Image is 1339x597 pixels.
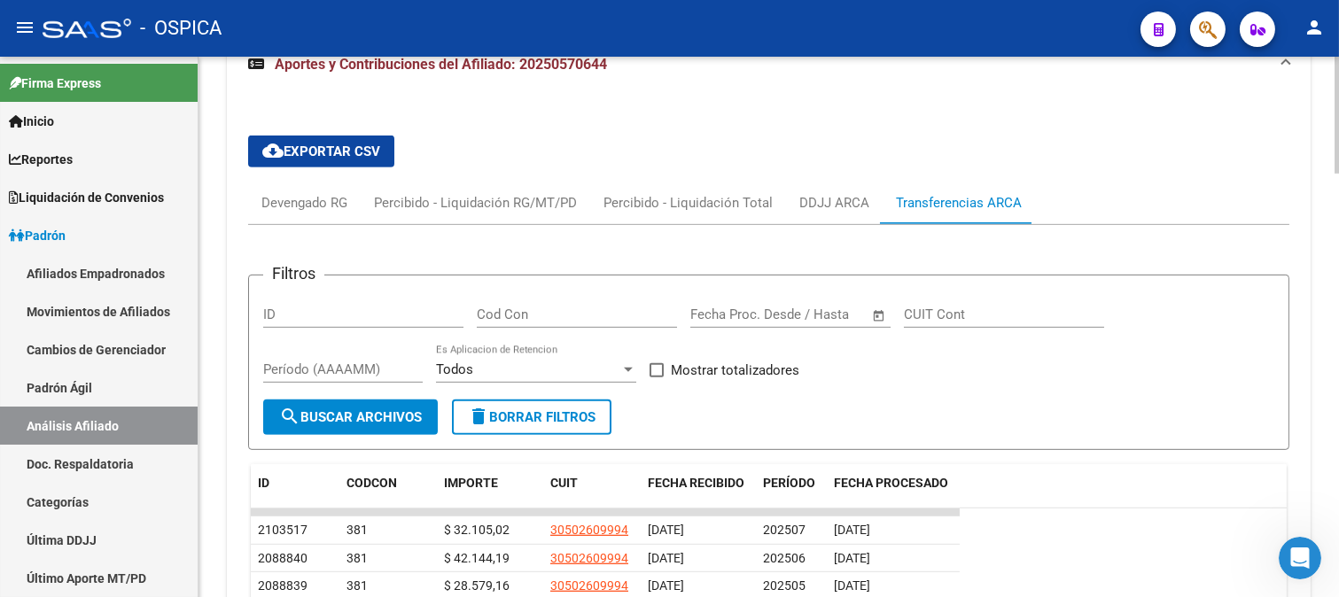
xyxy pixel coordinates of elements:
[444,551,510,565] span: $ 42.144,19
[799,193,869,213] div: DDJJ ARCA
[346,551,368,565] span: 381
[763,551,806,565] span: 202506
[896,193,1022,213] div: Transferencias ARCA
[437,464,543,523] datatable-header-cell: IMPORTE
[258,523,308,537] span: 2103517
[671,360,799,381] span: Mostrar totalizadores
[834,578,870,593] span: [DATE]
[834,476,948,490] span: FECHA PROCESADO
[603,193,773,213] div: Percibido - Liquidación Total
[869,306,890,326] button: Open calendar
[140,9,222,48] span: - OSPICA
[1279,537,1321,579] iframe: Intercom live chat
[834,523,870,537] span: [DATE]
[339,464,401,523] datatable-header-cell: CODCON
[436,361,473,377] span: Todos
[258,551,308,565] span: 2088840
[258,476,269,490] span: ID
[279,409,422,425] span: Buscar Archivos
[9,74,101,93] span: Firma Express
[452,399,611,435] button: Borrar Filtros
[641,464,756,523] datatable-header-cell: FECHA RECIBIDO
[543,464,641,523] datatable-header-cell: CUIT
[1304,17,1325,38] mat-icon: person
[690,306,762,322] input: Fecha inicio
[248,136,394,167] button: Exportar CSV
[763,476,815,490] span: PERÍODO
[346,523,368,537] span: 381
[827,464,960,523] datatable-header-cell: FECHA PROCESADO
[444,476,498,490] span: IMPORTE
[648,523,684,537] span: [DATE]
[468,406,489,427] mat-icon: delete
[550,551,628,565] span: 30502609994
[444,578,510,593] span: $ 28.579,16
[648,578,684,593] span: [DATE]
[262,143,380,159] span: Exportar CSV
[9,188,164,207] span: Liquidación de Convenios
[648,476,744,490] span: FECHA RECIBIDO
[763,578,806,593] span: 202505
[262,140,284,161] mat-icon: cloud_download
[550,476,578,490] span: CUIT
[9,112,54,131] span: Inicio
[444,523,510,537] span: $ 32.105,02
[778,306,864,322] input: Fecha fin
[550,578,628,593] span: 30502609994
[9,150,73,169] span: Reportes
[9,226,66,245] span: Padrón
[263,399,438,435] button: Buscar Archivos
[550,523,628,537] span: 30502609994
[346,578,368,593] span: 381
[834,551,870,565] span: [DATE]
[251,464,339,523] datatable-header-cell: ID
[346,476,397,490] span: CODCON
[275,56,607,73] span: Aportes y Contribuciones del Afiliado: 20250570644
[756,464,827,523] datatable-header-cell: PERÍODO
[261,193,347,213] div: Devengado RG
[468,409,596,425] span: Borrar Filtros
[263,261,324,286] h3: Filtros
[374,193,577,213] div: Percibido - Liquidación RG/MT/PD
[227,36,1311,93] mat-expansion-panel-header: Aportes y Contribuciones del Afiliado: 20250570644
[279,406,300,427] mat-icon: search
[763,523,806,537] span: 202507
[258,578,308,593] span: 2088839
[648,551,684,565] span: [DATE]
[14,17,35,38] mat-icon: menu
